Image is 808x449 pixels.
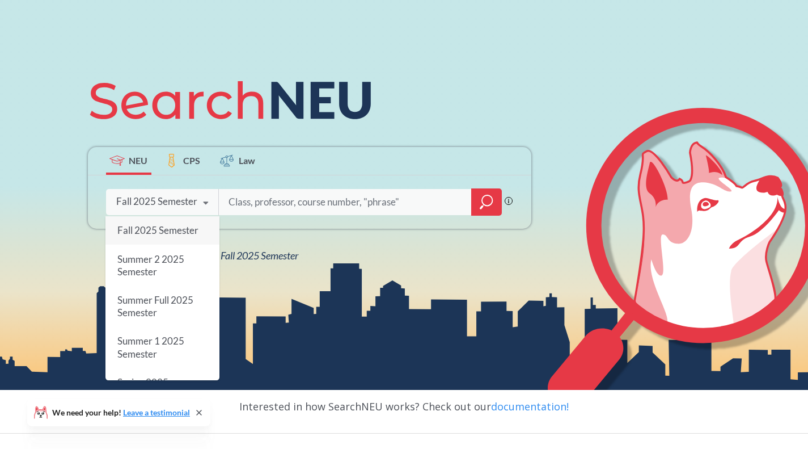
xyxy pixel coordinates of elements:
span: Law [239,154,255,167]
span: View all classes for [116,249,298,262]
svg: magnifying glass [480,194,493,210]
span: NEU Fall 2025 Semester [199,249,298,262]
div: magnifying glass [471,188,502,216]
span: NEU [129,154,147,167]
input: Class, professor, course number, "phrase" [227,190,463,214]
div: Fall 2025 Semester [116,195,197,208]
span: Summer 2 2025 Semester [117,253,184,277]
span: CPS [183,154,200,167]
a: documentation! [491,400,569,413]
span: Spring 2025 Semester [117,376,168,401]
span: Fall 2025 Semester [117,224,198,236]
span: Summer Full 2025 Semester [117,294,193,318]
span: Summer 1 2025 Semester [117,335,184,359]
